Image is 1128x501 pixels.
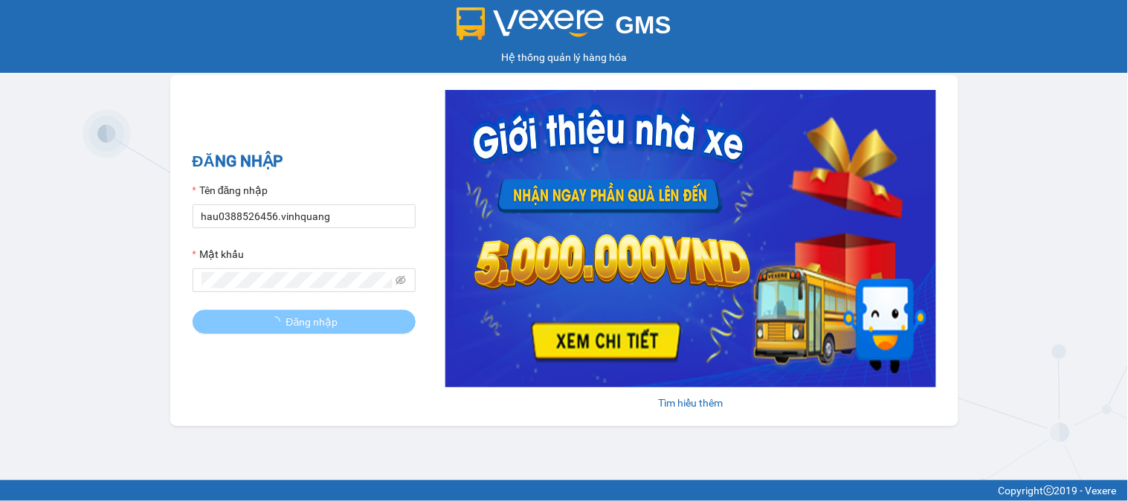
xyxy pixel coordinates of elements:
[202,272,393,288] input: Mật khẩu
[193,246,244,262] label: Mật khẩu
[457,7,604,40] img: logo 2
[193,204,416,228] input: Tên đăng nhập
[396,275,406,285] span: eye-invisible
[193,310,416,334] button: Đăng nhập
[616,11,671,39] span: GMS
[11,482,1117,499] div: Copyright 2019 - Vexere
[4,49,1124,65] div: Hệ thống quản lý hàng hóa
[286,314,338,330] span: Đăng nhập
[445,395,936,411] div: Tìm hiểu thêm
[193,182,268,198] label: Tên đăng nhập
[457,22,671,34] a: GMS
[1044,485,1054,496] span: copyright
[270,317,286,327] span: loading
[193,149,416,174] h2: ĐĂNG NHẬP
[445,90,936,387] img: banner-0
